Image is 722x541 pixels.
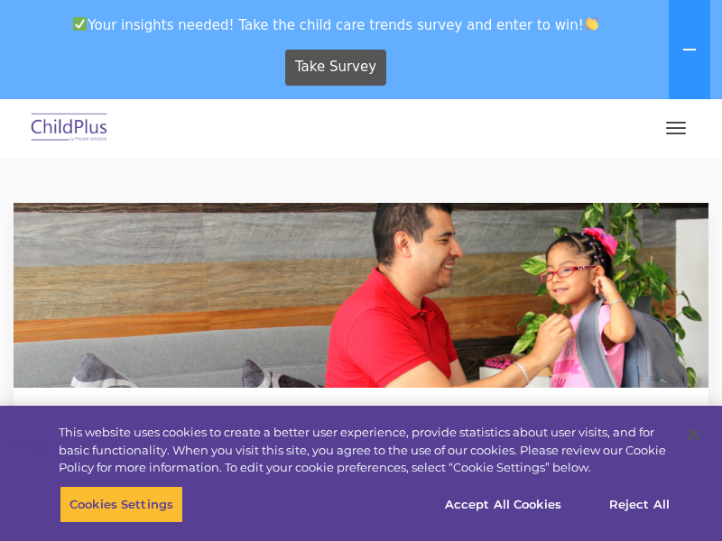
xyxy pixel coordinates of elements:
[7,7,665,42] span: Your insights needed! Take the child care trends survey and enter to win!
[73,17,87,31] img: ✅
[295,51,376,83] span: Take Survey
[285,50,387,86] a: Take Survey
[673,415,713,454] button: Close
[585,17,598,31] img: 👏
[435,485,571,523] button: Accept All Cookies
[59,424,671,477] div: This website uses cookies to create a better user experience, provide statistics about user visit...
[583,485,696,523] button: Reject All
[60,485,183,523] button: Cookies Settings
[27,107,112,150] img: ChildPlus by Procare Solutions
